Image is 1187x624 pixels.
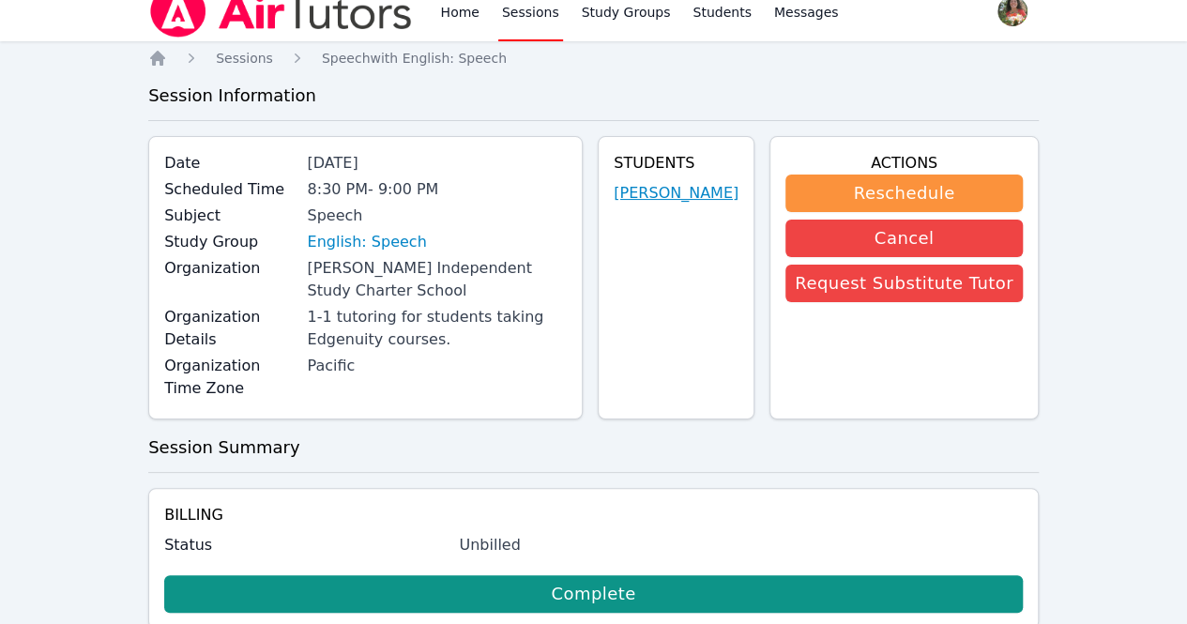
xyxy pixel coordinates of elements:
label: Status [164,534,448,556]
button: Reschedule [785,175,1023,212]
div: 1-1 tutoring for students taking Edgenuity courses. [307,306,567,351]
label: Date [164,152,296,175]
div: [DATE] [307,152,567,175]
div: [PERSON_NAME] Independent Study Charter School [307,257,567,302]
h3: Session Summary [148,434,1039,461]
label: Organization [164,257,296,280]
label: Study Group [164,231,296,253]
a: [PERSON_NAME] [614,182,738,205]
span: Speech with English: Speech [322,51,507,66]
div: Unbilled [459,534,1023,556]
span: Messages [774,3,839,22]
h4: Students [614,152,738,175]
h4: Billing [164,504,1023,526]
h3: Session Information [148,83,1039,109]
nav: Breadcrumb [148,49,1039,68]
a: Sessions [216,49,273,68]
div: Speech [307,205,567,227]
a: Speechwith English: Speech [322,49,507,68]
a: Complete [164,575,1023,613]
label: Organization Details [164,306,296,351]
span: Sessions [216,51,273,66]
label: Subject [164,205,296,227]
button: Request Substitute Tutor [785,265,1023,302]
button: Cancel [785,220,1023,257]
label: Organization Time Zone [164,355,296,400]
label: Scheduled Time [164,178,296,201]
div: 8:30 PM - 9:00 PM [307,178,567,201]
div: Pacific [307,355,567,377]
a: English: Speech [307,231,426,253]
h4: Actions [785,152,1023,175]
